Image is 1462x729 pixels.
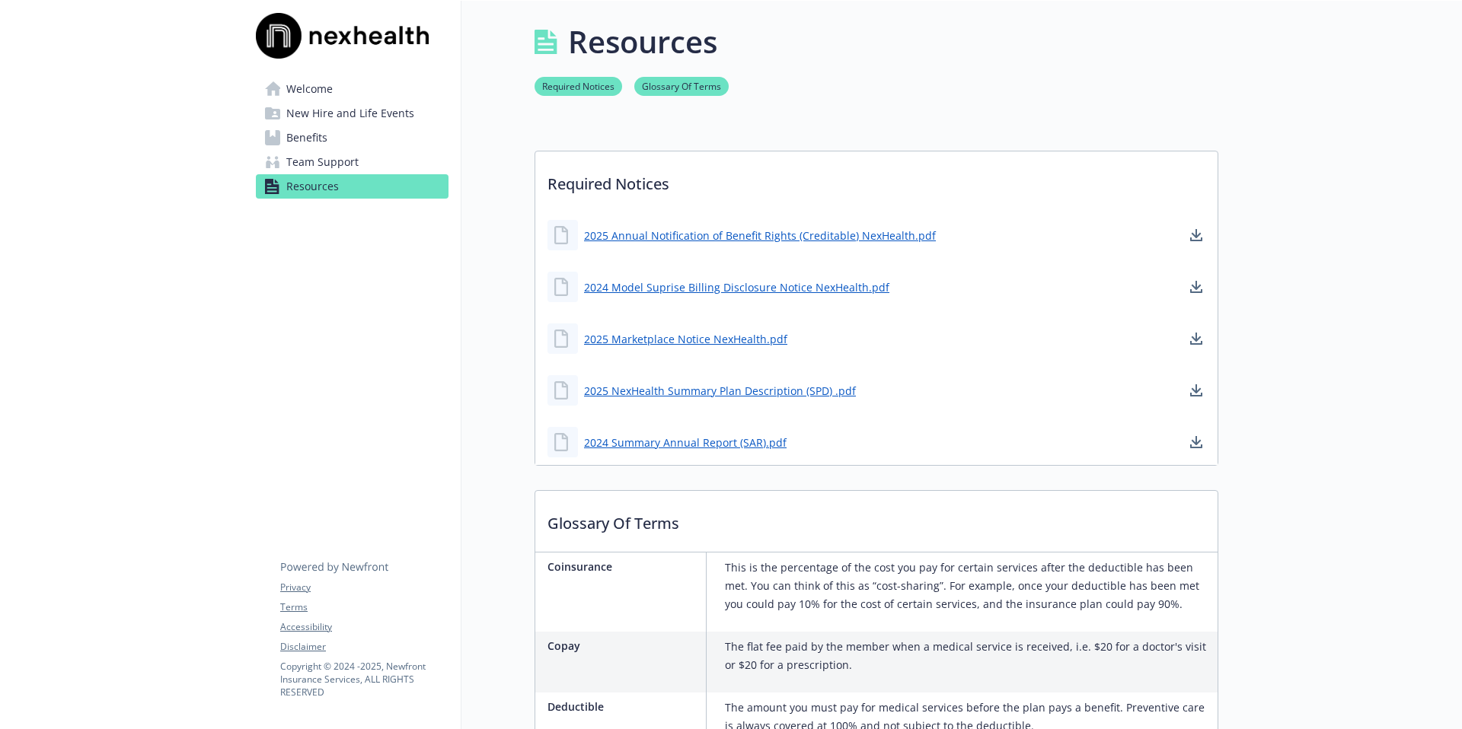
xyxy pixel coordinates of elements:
[286,150,359,174] span: Team Support
[1187,278,1205,296] a: download document
[547,559,700,575] p: Coinsurance
[280,660,448,699] p: Copyright © 2024 - 2025 , Newfront Insurance Services, ALL RIGHTS RESERVED
[634,78,729,93] a: Glossary Of Terms
[725,638,1211,674] p: The flat fee paid by the member when a medical service is received, i.e. $20 for a doctor's visit...
[568,19,717,65] h1: Resources
[584,279,889,295] a: 2024 Model Suprise Billing Disclosure Notice NexHealth.pdf
[535,78,622,93] a: Required Notices
[256,174,448,199] a: Resources
[256,150,448,174] a: Team Support
[725,559,1211,613] p: This is the percentage of the cost you pay for certain services after the deductible has been met...
[256,126,448,150] a: Benefits
[280,600,448,614] a: Terms
[280,640,448,654] a: Disclaimer
[256,101,448,126] a: New Hire and Life Events
[535,491,1218,547] p: Glossary Of Terms
[280,620,448,634] a: Accessibility
[280,581,448,594] a: Privacy
[535,151,1218,208] p: Required Notices
[256,77,448,101] a: Welcome
[286,174,339,199] span: Resources
[1187,226,1205,244] a: download document
[286,101,414,126] span: New Hire and Life Events
[1187,329,1205,348] a: download document
[584,331,787,347] a: 2025 Marketplace Notice NexHealth.pdf
[286,126,327,150] span: Benefits
[547,638,700,654] p: Copay
[584,228,936,244] a: 2025 Annual Notification of Benefit Rights (Creditable) NexHealth.pdf
[286,77,333,101] span: Welcome
[584,435,787,450] a: 2024 Summary Annual Report (SAR).pdf
[1187,381,1205,400] a: download document
[547,699,700,715] p: Deductible
[584,383,856,399] a: 2025 NexHealth Summary Plan Description (SPD) .pdf
[1187,433,1205,451] a: download document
